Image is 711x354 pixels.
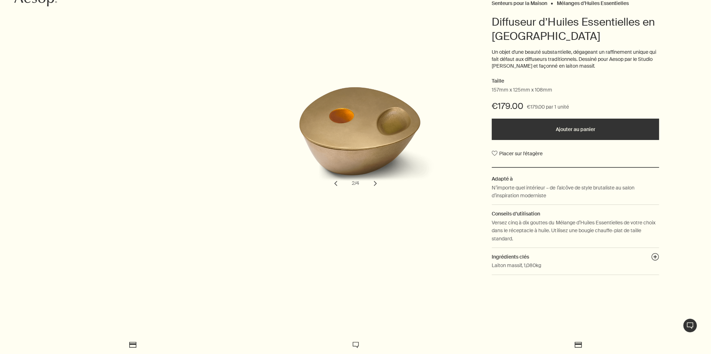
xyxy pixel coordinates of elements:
[492,49,659,70] p: Un objet d'une beauté substantielle, dégageant un raffinement unique qui fait défaut aux diffuseu...
[328,176,344,191] button: previous slide
[492,261,541,269] p: Laiton massif, 1,080kg
[492,77,659,85] h2: Taille
[683,318,697,333] button: Chat en direct
[651,253,659,263] button: Ingrédients clés
[492,119,659,140] button: Ajouter au panier - €179.00
[351,340,360,349] img: Chat box icon
[284,87,440,182] img: Back of cardboard box packaging for Brass oil burner
[492,254,529,260] span: Ingrédients clés
[492,184,659,200] p: N’importe quel intérieur – de l’alcôve de style brutaliste au salon d’inspiration moderniste
[492,175,659,183] h2: Adapté à
[492,15,659,43] h1: Diffuseur d’Huiles Essentielles en [GEOGRAPHIC_DATA]
[237,87,474,191] div: Diffuseur d’Huiles Essentielles en Laiton
[129,340,137,349] img: Card Icon
[492,210,659,218] h2: Conseils d’utilisation
[492,100,523,112] span: €179.00
[527,103,569,111] span: €179.00 par 1 unité
[574,340,582,349] img: Card Icon
[492,219,659,243] p: Versez cinq à dix gouttes du Mélange d’Huiles Essentielles de votre choix dans le réceptacle à hu...
[492,147,543,160] button: Placer sur l'étagère
[492,87,552,94] span: 157mm x 125mm x 108mm
[367,176,383,191] button: next slide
